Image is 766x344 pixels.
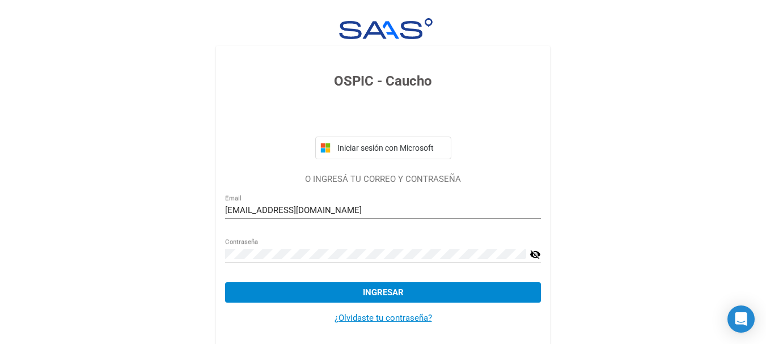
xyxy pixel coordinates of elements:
[530,248,541,261] mat-icon: visibility_off
[363,287,404,298] span: Ingresar
[335,143,446,152] span: Iniciar sesión con Microsoft
[225,71,541,91] h3: OSPIC - Caucho
[310,104,457,129] iframe: Botón Iniciar sesión con Google
[315,137,451,159] button: Iniciar sesión con Microsoft
[727,305,755,333] div: Open Intercom Messenger
[335,313,432,323] a: ¿Olvidaste tu contraseña?
[225,173,541,186] p: O INGRESÁ TU CORREO Y CONTRASEÑA
[225,282,541,303] button: Ingresar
